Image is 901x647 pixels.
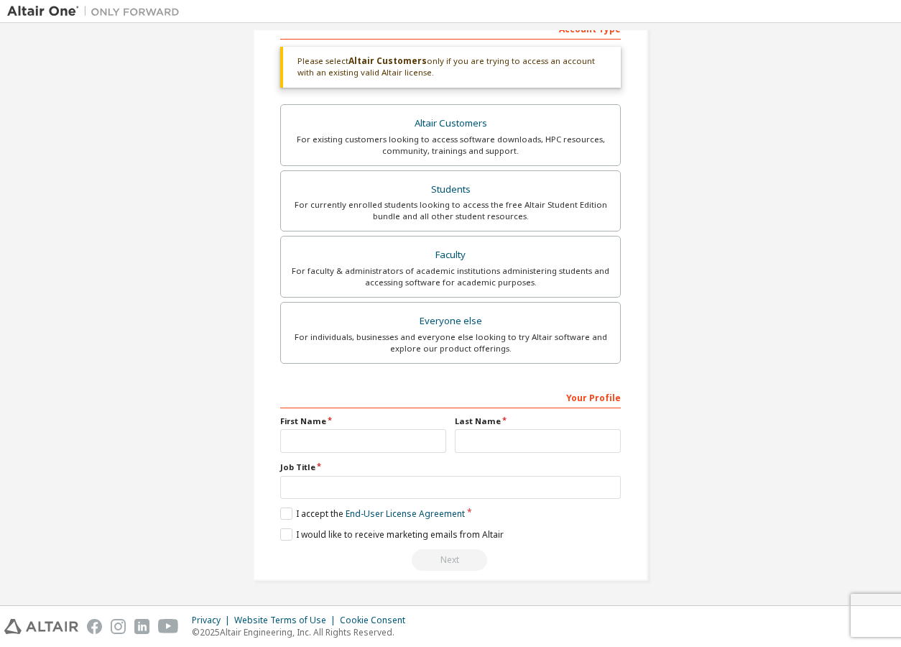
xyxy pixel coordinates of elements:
[455,416,621,427] label: Last Name
[290,311,611,331] div: Everyone else
[111,619,126,634] img: instagram.svg
[280,385,621,408] div: Your Profile
[192,615,234,626] div: Privacy
[280,416,446,427] label: First Name
[290,331,611,354] div: For individuals, businesses and everyone else looking to try Altair software and explore our prod...
[192,626,414,638] p: © 2025 Altair Engineering, Inc. All Rights Reserved.
[158,619,179,634] img: youtube.svg
[290,114,611,134] div: Altair Customers
[290,199,611,222] div: For currently enrolled students looking to access the free Altair Student Edition bundle and all ...
[340,615,414,626] div: Cookie Consent
[280,47,621,88] div: Please select only if you are trying to access an account with an existing valid Altair license.
[280,528,504,541] label: I would like to receive marketing emails from Altair
[134,619,149,634] img: linkedin.svg
[87,619,102,634] img: facebook.svg
[280,462,621,473] label: Job Title
[280,508,465,520] label: I accept the
[290,134,611,157] div: For existing customers looking to access software downloads, HPC resources, community, trainings ...
[290,245,611,265] div: Faculty
[7,4,187,19] img: Altair One
[346,508,465,520] a: End-User License Agreement
[348,55,427,67] b: Altair Customers
[4,619,78,634] img: altair_logo.svg
[290,180,611,200] div: Students
[234,615,340,626] div: Website Terms of Use
[280,549,621,571] div: Read and acccept EULA to continue
[290,265,611,288] div: For faculty & administrators of academic institutions administering students and accessing softwa...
